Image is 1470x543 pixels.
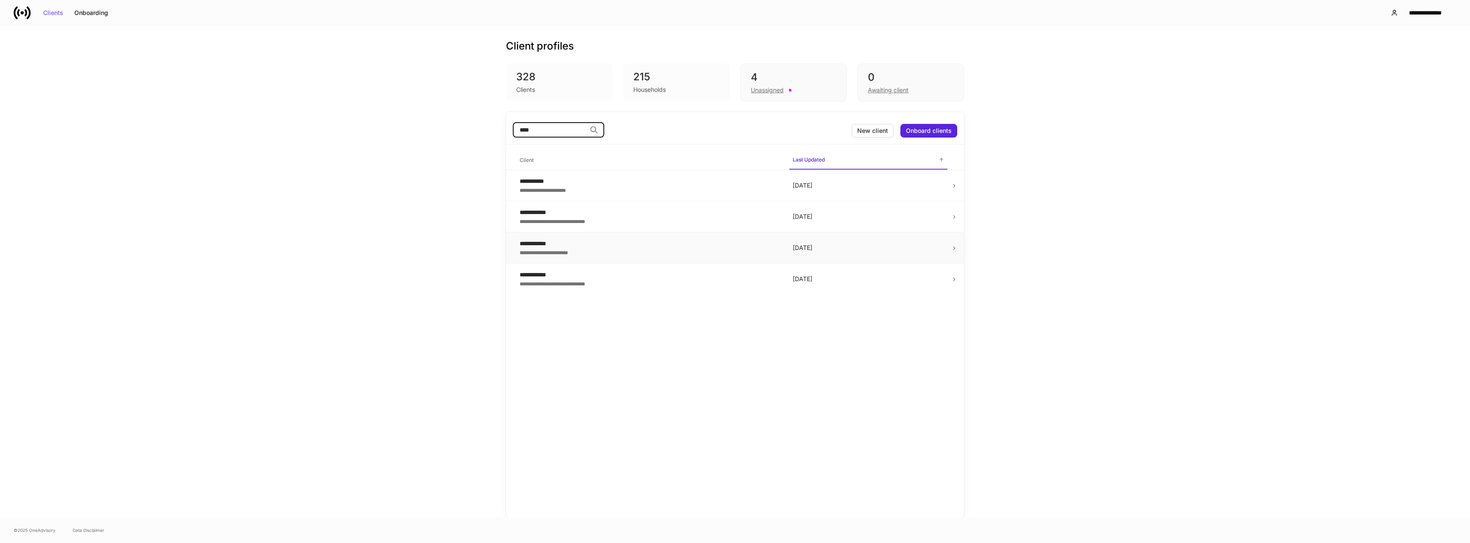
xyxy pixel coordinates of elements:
[516,152,782,169] span: Client
[857,63,964,102] div: 0Awaiting client
[793,275,944,283] p: [DATE]
[868,70,953,84] div: 0
[506,39,574,53] h3: Client profiles
[868,86,908,94] div: Awaiting client
[900,124,957,138] button: Onboard clients
[633,85,666,94] div: Households
[906,128,952,134] div: Onboard clients
[516,85,535,94] div: Clients
[74,10,108,16] div: Onboarding
[751,86,784,94] div: Unassigned
[43,10,63,16] div: Clients
[793,181,944,190] p: [DATE]
[38,6,69,20] button: Clients
[789,151,947,170] span: Last Updated
[69,6,114,20] button: Onboarding
[751,70,836,84] div: 4
[740,63,847,102] div: 4Unassigned
[793,212,944,221] p: [DATE]
[793,156,825,164] h6: Last Updated
[520,156,534,164] h6: Client
[633,70,720,84] div: 215
[14,527,56,534] span: © 2025 OneAdvisory
[793,244,944,252] p: [DATE]
[73,527,104,534] a: Data Disclaimer
[516,70,603,84] div: 328
[857,128,888,134] div: New client
[852,124,894,138] button: New client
